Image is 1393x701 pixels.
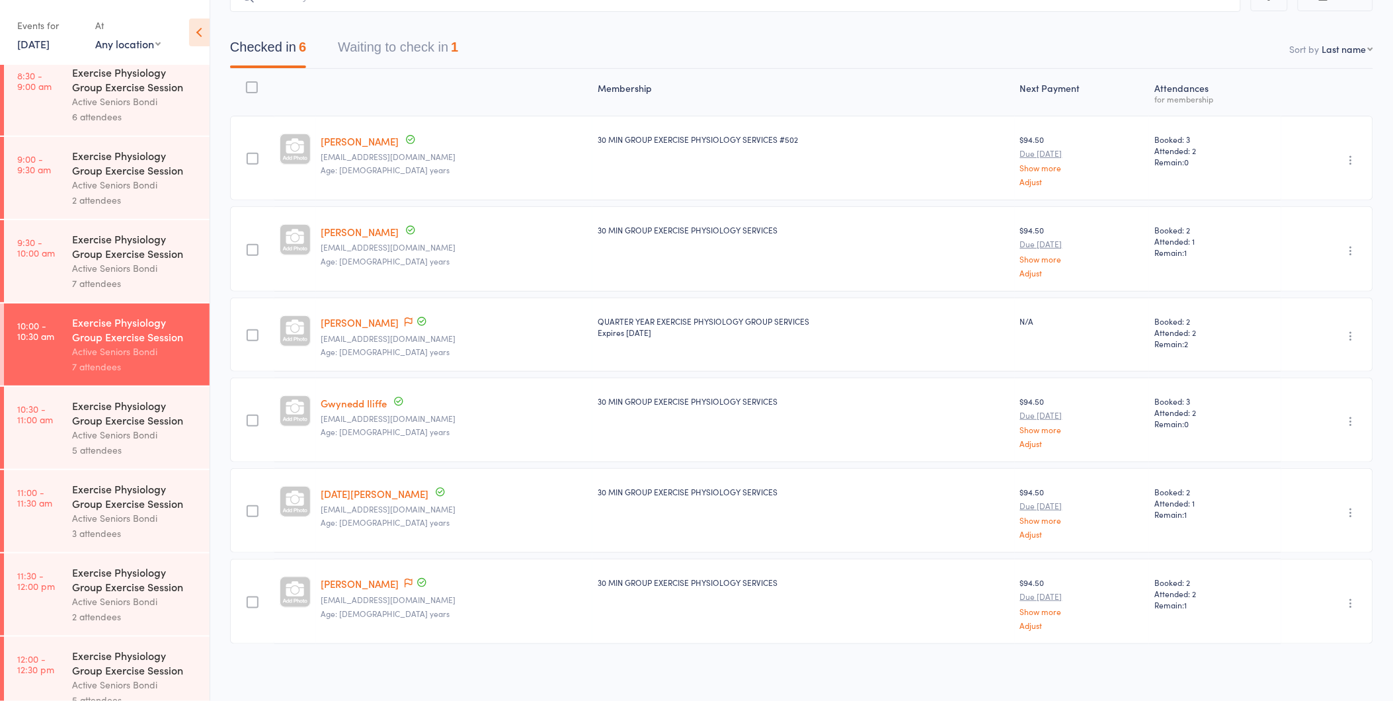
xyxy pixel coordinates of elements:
[598,395,1010,407] div: 30 MIN GROUP EXERCISE PHYSIOLOGY SERVICES
[17,15,82,36] div: Events for
[1322,42,1367,56] div: Last name
[72,192,198,208] div: 2 attendees
[17,153,51,175] time: 9:00 - 9:30 am
[1154,599,1276,610] span: Remain:
[451,40,458,54] div: 1
[1149,75,1281,110] div: Atten­dances
[72,511,198,526] div: Active Seniors Bondi
[321,516,450,528] span: Age: [DEMOGRAPHIC_DATA] years
[1154,395,1276,407] span: Booked: 3
[1154,407,1276,418] span: Attended: 2
[1020,621,1144,630] a: Adjust
[321,595,587,604] small: waitsman@bigpond.net.au
[1154,577,1276,588] span: Booked: 2
[1020,268,1144,277] a: Adjust
[1020,577,1144,629] div: $94.50
[1154,509,1276,520] span: Remain:
[72,65,198,94] div: Exercise Physiology Group Exercise Session
[1184,338,1188,349] span: 2
[1020,315,1144,327] div: N/A
[1020,501,1144,511] small: Due [DATE]
[1020,516,1144,524] a: Show more
[1154,224,1276,235] span: Booked: 2
[1184,247,1187,258] span: 1
[1020,255,1144,263] a: Show more
[1020,439,1144,448] a: Adjust
[72,481,198,511] div: Exercise Physiology Group Exercise Session
[1184,156,1189,167] span: 0
[598,315,1010,338] div: QUARTER YEAR EXERCISE PHYSIOLOGY GROUP SERVICES
[17,237,55,258] time: 9:30 - 10:00 am
[72,359,198,374] div: 7 attendees
[321,255,450,267] span: Age: [DEMOGRAPHIC_DATA] years
[72,609,198,624] div: 2 attendees
[72,398,198,427] div: Exercise Physiology Group Exercise Session
[17,653,54,675] time: 12:00 - 12:30 pm
[1020,486,1144,538] div: $94.50
[1020,592,1144,601] small: Due [DATE]
[4,137,210,219] a: 9:00 -9:30 amExercise Physiology Group Exercise SessionActive Seniors Bondi2 attendees
[17,403,53,425] time: 10:30 - 11:00 am
[321,608,450,619] span: Age: [DEMOGRAPHIC_DATA] years
[1020,134,1144,186] div: $94.50
[72,315,198,344] div: Exercise Physiology Group Exercise Session
[1154,95,1276,103] div: for membership
[72,276,198,291] div: 7 attendees
[1020,607,1144,616] a: Show more
[1290,42,1320,56] label: Sort by
[1020,530,1144,538] a: Adjust
[72,94,198,109] div: Active Seniors Bondi
[321,315,399,329] a: [PERSON_NAME]
[321,577,399,591] a: [PERSON_NAME]
[230,33,306,68] button: Checked in6
[598,134,1010,145] div: 30 MIN GROUP EXERCISE PHYSIOLOGY SERVICES #502
[4,54,210,136] a: 8:30 -9:00 amExercise Physiology Group Exercise SessionActive Seniors Bondi6 attendees
[1184,509,1187,520] span: 1
[598,224,1010,235] div: 30 MIN GROUP EXERCISE PHYSIOLOGY SERVICES
[1020,163,1144,172] a: Show more
[72,148,198,177] div: Exercise Physiology Group Exercise Session
[17,320,54,341] time: 10:00 - 10:30 am
[1154,315,1276,327] span: Booked: 2
[321,414,587,423] small: giliffe15@gmail.com
[72,427,198,442] div: Active Seniors Bondi
[72,442,198,458] div: 5 attendees
[72,648,198,677] div: Exercise Physiology Group Exercise Session
[1020,149,1144,158] small: Due [DATE]
[72,677,198,692] div: Active Seniors Bondi
[321,225,399,239] a: [PERSON_NAME]
[72,565,198,594] div: Exercise Physiology Group Exercise Session
[17,570,55,591] time: 11:30 - 12:00 pm
[321,426,450,437] span: Age: [DEMOGRAPHIC_DATA] years
[4,470,210,552] a: 11:00 -11:30 amExercise Physiology Group Exercise SessionActive Seniors Bondi3 attendees
[72,231,198,261] div: Exercise Physiology Group Exercise Session
[72,177,198,192] div: Active Seniors Bondi
[598,577,1010,588] div: 30 MIN GROUP EXERCISE PHYSIOLOGY SERVICES
[592,75,1015,110] div: Membership
[1154,134,1276,145] span: Booked: 3
[1154,497,1276,509] span: Attended: 1
[1154,338,1276,349] span: Remain:
[1020,239,1144,249] small: Due [DATE]
[598,486,1010,497] div: 30 MIN GROUP EXERCISE PHYSIOLOGY SERVICES
[72,261,198,276] div: Active Seniors Bondi
[17,36,50,51] a: [DATE]
[1184,599,1187,610] span: 1
[72,109,198,124] div: 6 attendees
[1154,156,1276,167] span: Remain:
[1154,418,1276,429] span: Remain:
[4,304,210,386] a: 10:00 -10:30 amExercise Physiology Group Exercise SessionActive Seniors Bondi7 attendees
[1154,235,1276,247] span: Attended: 1
[4,220,210,302] a: 9:30 -10:00 amExercise Physiology Group Exercise SessionActive Seniors Bondi7 attendees
[95,15,161,36] div: At
[321,134,399,148] a: [PERSON_NAME]
[321,487,429,501] a: [DATE][PERSON_NAME]
[1020,411,1144,420] small: Due [DATE]
[321,334,587,343] small: lachlina@gmail.com
[1020,224,1144,276] div: $94.50
[1154,486,1276,497] span: Booked: 2
[17,70,52,91] time: 8:30 - 9:00 am
[1020,395,1144,448] div: $94.50
[95,36,161,51] div: Any location
[4,387,210,469] a: 10:30 -11:00 amExercise Physiology Group Exercise SessionActive Seniors Bondi5 attendees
